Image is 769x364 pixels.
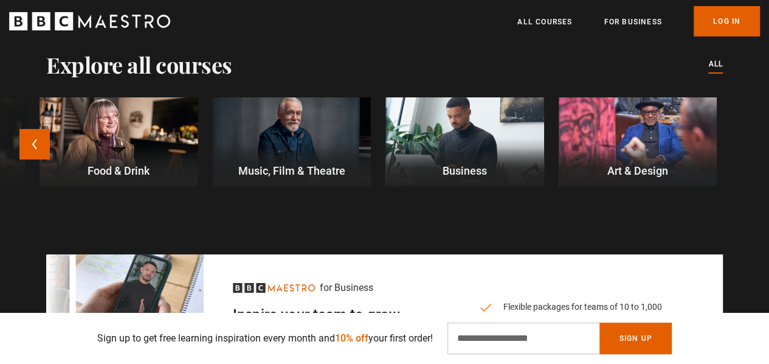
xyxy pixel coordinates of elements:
h2: Explore all courses [46,52,232,77]
p: Sign up to get free learning inspiration every month and your first order! [97,331,433,346]
p: for Business [320,281,373,295]
svg: BBC Maestro [9,12,170,30]
span: 10% off [335,332,368,344]
a: Business [385,97,544,187]
li: Flexible packages for teams of 10 to 1,000 [478,301,674,313]
p: Music, Film & Theatre [213,163,371,179]
a: For business [604,16,661,28]
p: Business [385,163,544,179]
p: Art & Design [559,163,717,179]
nav: Primary [517,6,760,37]
a: All [708,58,723,71]
a: Log In [694,6,760,37]
a: Music, Film & Theatre [213,97,371,187]
a: All Courses [517,16,572,28]
h2: Inspire your team to grow with BBC Maestro [233,305,430,344]
a: Food & Drink [40,97,198,187]
button: Sign Up [599,323,671,354]
svg: BBC Maestro [233,283,315,293]
a: Art & Design [559,97,717,187]
p: Food & Drink [40,163,198,179]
